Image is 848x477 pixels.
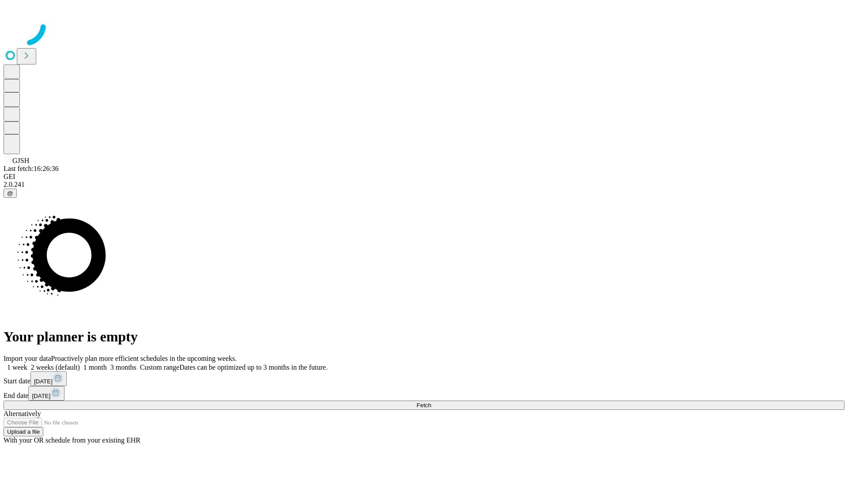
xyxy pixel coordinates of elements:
[51,355,237,362] span: Proactively plan more efficient schedules in the upcoming weeks.
[110,363,136,371] span: 3 months
[32,393,50,399] span: [DATE]
[416,402,431,409] span: Fetch
[4,386,844,401] div: End date
[7,190,13,197] span: @
[4,401,844,410] button: Fetch
[4,355,51,362] span: Import your data
[7,363,27,371] span: 1 week
[4,329,844,345] h1: Your planner is empty
[4,173,844,181] div: GEI
[83,363,107,371] span: 1 month
[179,363,327,371] span: Dates can be optimized up to 3 months in the future.
[4,165,59,172] span: Last fetch: 16:26:36
[34,378,53,385] span: [DATE]
[28,386,64,401] button: [DATE]
[31,363,80,371] span: 2 weeks (default)
[30,371,67,386] button: [DATE]
[4,189,17,198] button: @
[4,436,140,444] span: With your OR schedule from your existing EHR
[4,427,43,436] button: Upload a file
[4,410,41,417] span: Alternatively
[140,363,179,371] span: Custom range
[4,181,844,189] div: 2.0.241
[12,157,29,164] span: GJSH
[4,371,844,386] div: Start date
